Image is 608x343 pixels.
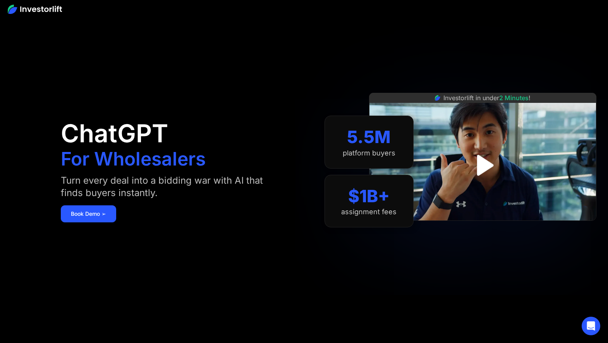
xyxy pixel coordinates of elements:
[348,186,390,206] div: $1B+
[443,93,531,102] div: Investorlift in under !
[424,225,541,234] iframe: Customer reviews powered by Trustpilot
[499,94,529,102] span: 2 Minutes
[61,121,168,146] h1: ChatGPT
[343,149,395,157] div: platform buyers
[61,174,282,199] div: Turn every deal into a bidding war with AI that finds buyers instantly.
[347,127,391,147] div: 5.5M
[465,148,500,183] a: open lightbox
[582,317,600,335] div: Open Intercom Messenger
[341,208,397,216] div: assignment fees
[61,205,116,222] a: Book Demo ➢
[61,150,206,168] h1: For Wholesalers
